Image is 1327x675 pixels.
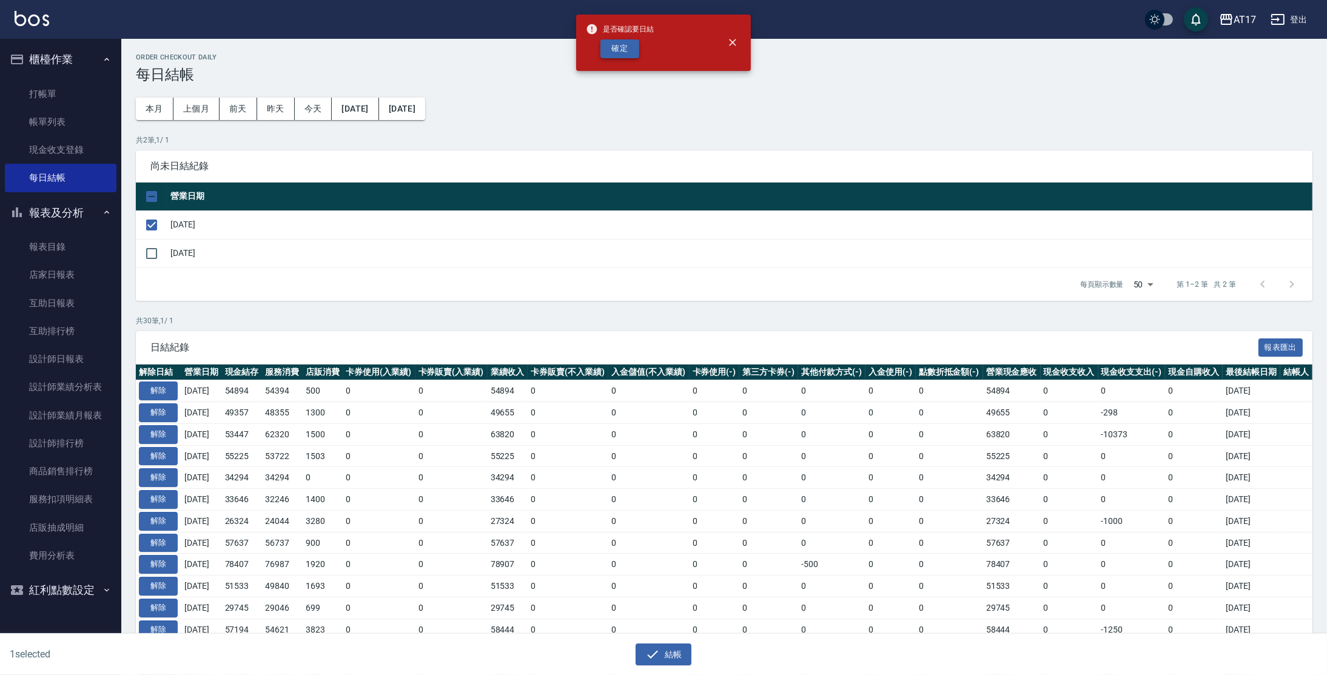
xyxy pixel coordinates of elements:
[528,364,608,380] th: 卡券販賣(不入業績)
[1165,467,1223,489] td: 0
[303,402,343,424] td: 1300
[1165,364,1223,380] th: 現金自購收入
[1223,445,1280,467] td: [DATE]
[343,532,415,554] td: 0
[5,80,116,108] a: 打帳單
[1223,380,1280,402] td: [DATE]
[916,510,983,532] td: 0
[1223,489,1280,511] td: [DATE]
[798,364,865,380] th: 其他付款方式(-)
[173,98,220,120] button: 上個月
[136,135,1312,146] p: 共 2 筆, 1 / 1
[488,489,528,511] td: 33646
[739,554,798,576] td: 0
[798,576,865,597] td: 0
[488,364,528,380] th: 業績收入
[181,467,222,489] td: [DATE]
[1098,423,1166,445] td: -10373
[257,98,295,120] button: 昨天
[222,576,263,597] td: 51533
[139,577,178,596] button: 解除
[739,364,798,380] th: 第三方卡券(-)
[262,402,303,424] td: 48355
[150,160,1298,172] span: 尚未日結紀錄
[262,576,303,597] td: 49840
[865,532,916,554] td: 0
[343,402,415,424] td: 0
[262,423,303,445] td: 62320
[5,514,116,542] a: 店販抽成明細
[1165,576,1223,597] td: 0
[739,402,798,424] td: 0
[983,489,1041,511] td: 33646
[916,402,983,424] td: 0
[295,98,332,120] button: 今天
[739,489,798,511] td: 0
[15,11,49,26] img: Logo
[1098,510,1166,532] td: -1000
[181,489,222,511] td: [DATE]
[303,423,343,445] td: 1500
[1165,402,1223,424] td: 0
[608,423,689,445] td: 0
[798,597,865,619] td: 0
[343,364,415,380] th: 卡券使用(入業績)
[220,98,257,120] button: 前天
[488,445,528,467] td: 55225
[5,485,116,513] a: 服務扣項明細表
[5,373,116,401] a: 設計師業績分析表
[222,597,263,619] td: 29745
[586,23,654,35] span: 是否確認要日結
[415,445,488,467] td: 0
[303,364,343,380] th: 店販消費
[608,576,689,597] td: 0
[608,510,689,532] td: 0
[528,380,608,402] td: 0
[343,597,415,619] td: 0
[865,380,916,402] td: 0
[303,597,343,619] td: 699
[222,489,263,511] td: 33646
[528,597,608,619] td: 0
[379,98,425,120] button: [DATE]
[1223,554,1280,576] td: [DATE]
[739,532,798,554] td: 0
[5,429,116,457] a: 設計師排行榜
[608,445,689,467] td: 0
[262,510,303,532] td: 24044
[916,576,983,597] td: 0
[739,597,798,619] td: 0
[1041,554,1098,576] td: 0
[167,210,1312,239] td: [DATE]
[1266,8,1312,31] button: 登出
[139,620,178,639] button: 解除
[5,574,116,606] button: 紅利點數設定
[1223,510,1280,532] td: [DATE]
[488,467,528,489] td: 34294
[528,619,608,640] td: 0
[865,510,916,532] td: 0
[343,467,415,489] td: 0
[136,98,173,120] button: 本月
[798,489,865,511] td: 0
[1223,597,1280,619] td: [DATE]
[415,423,488,445] td: 0
[608,380,689,402] td: 0
[303,380,343,402] td: 500
[1165,597,1223,619] td: 0
[262,532,303,554] td: 56737
[719,29,746,56] button: close
[488,532,528,554] td: 57637
[1165,532,1223,554] td: 0
[262,554,303,576] td: 76987
[303,510,343,532] td: 3280
[139,512,178,531] button: 解除
[690,423,740,445] td: 0
[303,489,343,511] td: 1400
[1098,380,1166,402] td: 0
[222,423,263,445] td: 53447
[528,576,608,597] td: 0
[608,489,689,511] td: 0
[690,445,740,467] td: 0
[916,364,983,380] th: 點數折抵金額(-)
